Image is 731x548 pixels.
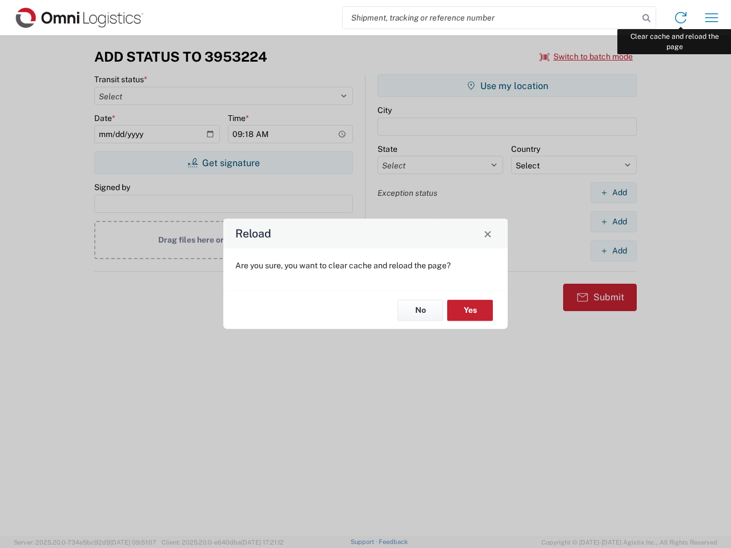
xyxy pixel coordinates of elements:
button: No [397,300,443,321]
button: Yes [447,300,493,321]
button: Close [480,225,496,241]
p: Are you sure, you want to clear cache and reload the page? [235,260,496,271]
input: Shipment, tracking or reference number [343,7,638,29]
h4: Reload [235,225,271,242]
